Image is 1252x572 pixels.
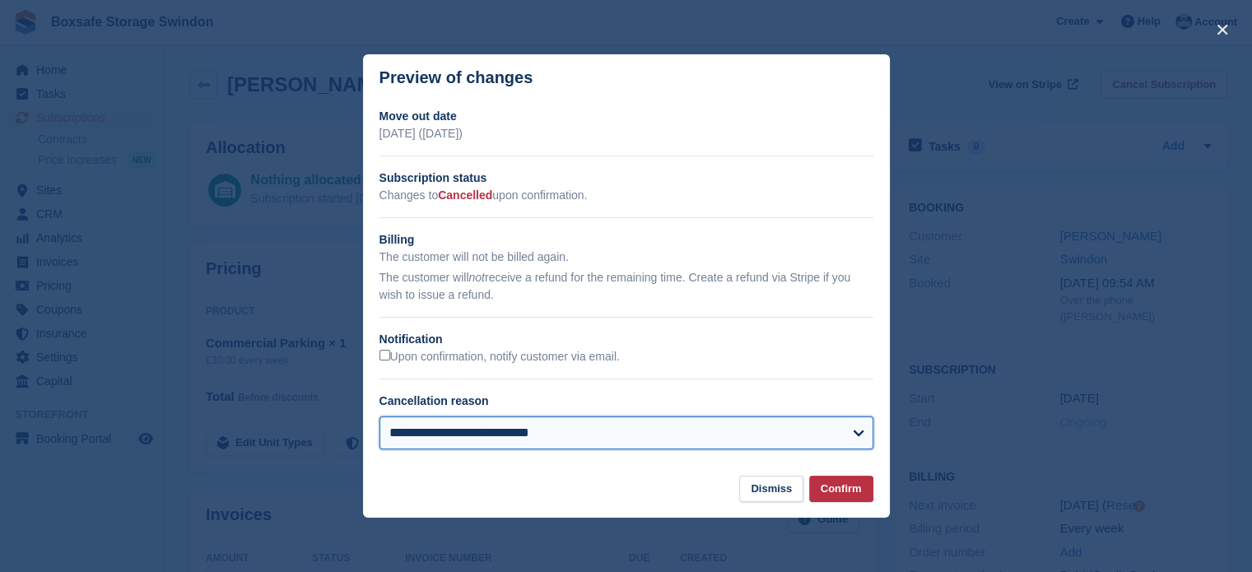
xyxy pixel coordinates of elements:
p: The customer will not be billed again. [379,249,873,266]
label: Cancellation reason [379,394,489,407]
h2: Subscription status [379,170,873,187]
span: Cancelled [438,188,492,202]
p: The customer will receive a refund for the remaining time. Create a refund via Stripe if you wish... [379,269,873,304]
h2: Billing [379,231,873,249]
button: Confirm [809,476,873,503]
input: Upon confirmation, notify customer via email. [379,350,390,360]
p: Changes to upon confirmation. [379,187,873,204]
p: [DATE] ([DATE]) [379,125,873,142]
h2: Move out date [379,108,873,125]
button: Dismiss [739,476,803,503]
em: not [468,271,484,284]
button: close [1209,16,1236,43]
p: Preview of changes [379,68,533,87]
h2: Notification [379,331,873,348]
label: Upon confirmation, notify customer via email. [379,350,620,365]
